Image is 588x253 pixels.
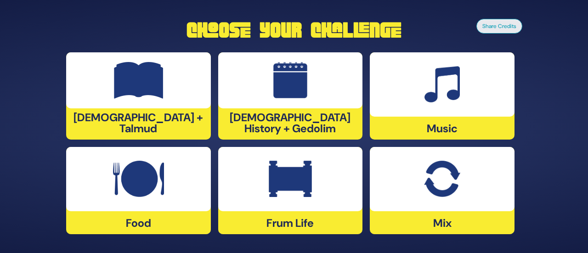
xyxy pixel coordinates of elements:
div: Mix [370,147,514,234]
div: [DEMOGRAPHIC_DATA] History + Gedolim [218,52,363,140]
div: Music [370,52,514,140]
h1: Choose Your Challenge [66,19,522,41]
div: Food [66,147,211,234]
img: Food [113,161,164,197]
img: Music [424,66,460,103]
img: Mix [424,161,460,197]
div: [DEMOGRAPHIC_DATA] + Talmud [66,52,211,140]
img: Frum Life [269,161,312,197]
div: Frum Life [218,147,363,234]
button: Share Credits [476,19,522,34]
img: Jewish History + Gedolim [273,62,308,99]
img: Tanach + Talmud [114,62,164,99]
